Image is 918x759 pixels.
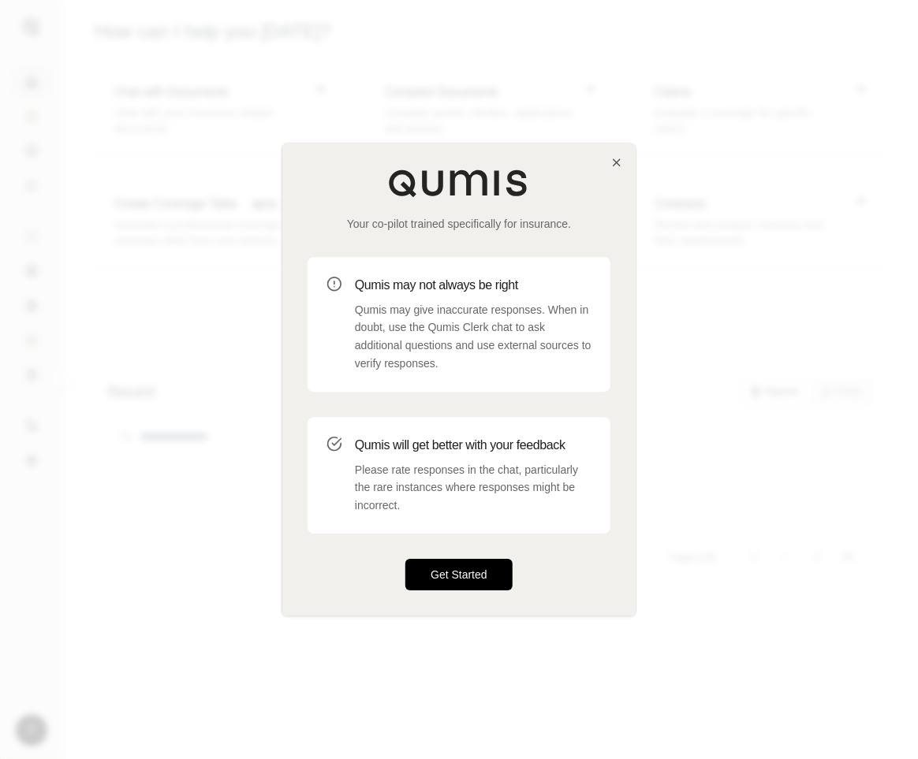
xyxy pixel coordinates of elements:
p: Please rate responses in the chat, particularly the rare instances where responses might be incor... [355,461,591,515]
button: Get Started [405,559,513,590]
p: Qumis may give inaccurate responses. When in doubt, use the Qumis Clerk chat to ask additional qu... [355,301,591,373]
p: Your co-pilot trained specifically for insurance. [308,216,610,232]
h3: Qumis will get better with your feedback [355,436,591,455]
img: Qumis Logo [388,169,530,197]
h3: Qumis may not always be right [355,276,591,295]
